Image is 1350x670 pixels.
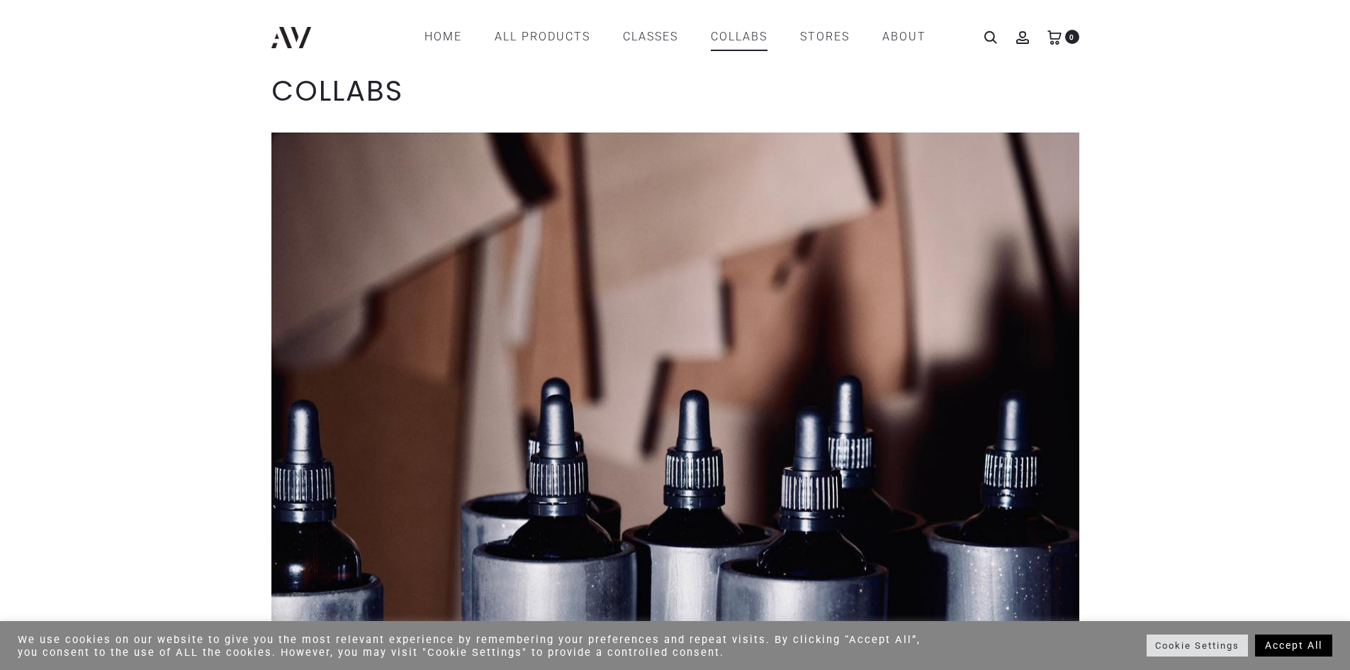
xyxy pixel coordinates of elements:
a: Home [424,25,462,49]
span: 0 [1065,30,1079,44]
p: CERAMICS MEET FASHION [286,402,1065,451]
a: 0 [1047,30,1062,43]
p: at DEVASTATOR [286,451,1065,479]
a: CLASSES [623,25,678,49]
div: We use cookies on our website to give you the most relevant experience by remembering your prefer... [18,633,938,659]
a: Cookie Settings [1147,635,1248,657]
a: ABOUT [882,25,926,49]
div: EXPLORE [303,510,351,527]
a: All products [495,25,590,49]
h1: COLLABS [271,74,1079,108]
a: STORES [800,25,850,49]
a: EXPLORE [286,500,369,537]
a: COLLABS [711,25,767,49]
a: Accept All [1255,635,1332,657]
